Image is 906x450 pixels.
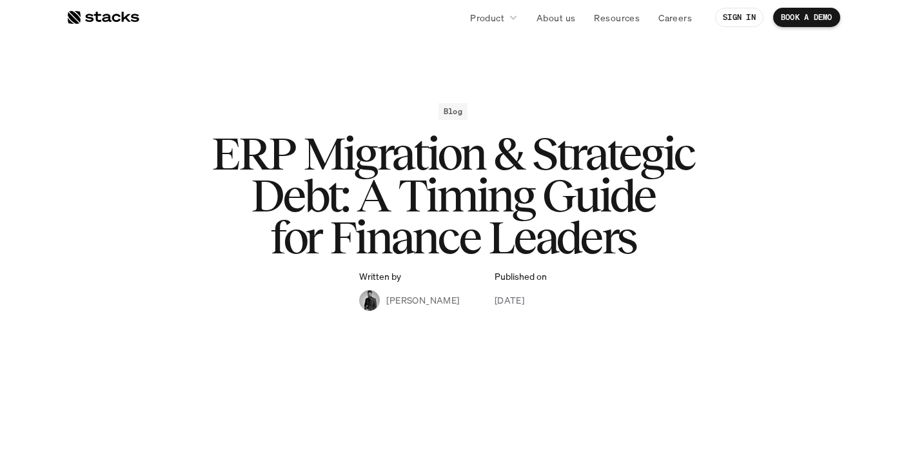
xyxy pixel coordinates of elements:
[723,13,756,22] p: SIGN IN
[537,11,575,24] p: About us
[715,8,763,27] a: SIGN IN
[359,271,401,282] p: Written by
[773,8,840,27] a: BOOK A DEMO
[495,293,525,307] p: [DATE]
[386,293,459,307] p: [PERSON_NAME]
[586,6,647,29] a: Resources
[658,11,692,24] p: Careers
[495,271,547,282] p: Published on
[195,133,711,258] h1: ERP Migration & Strategic Debt: A Timing Guide for Finance Leaders
[781,13,832,22] p: BOOK A DEMO
[444,107,462,116] h2: Blog
[594,11,640,24] p: Resources
[651,6,700,29] a: Careers
[529,6,583,29] a: About us
[470,11,504,24] p: Product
